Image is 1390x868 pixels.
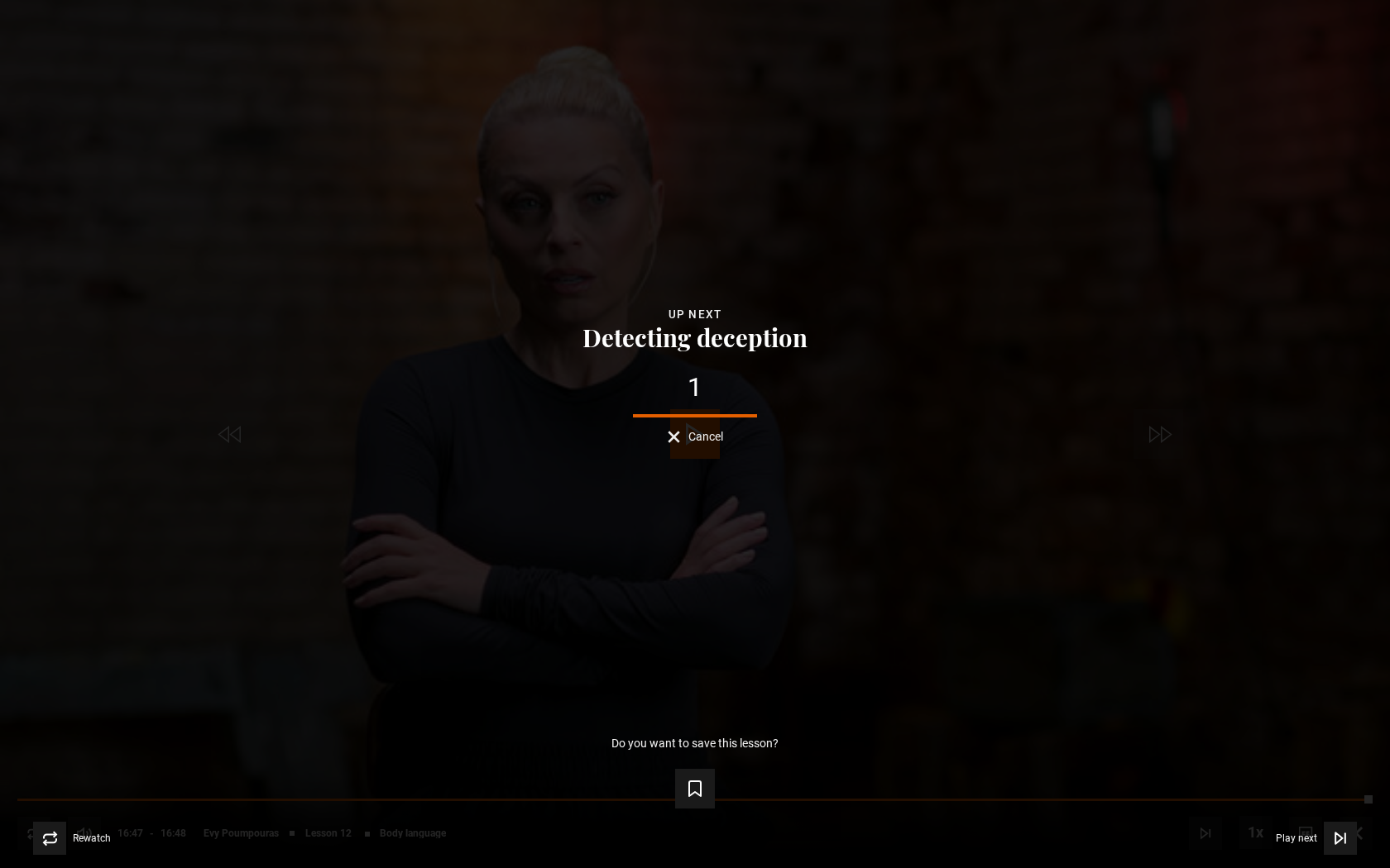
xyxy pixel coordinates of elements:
[1276,822,1357,855] button: Play next
[33,822,111,855] button: Rewatch
[26,305,1364,324] div: Up next
[611,737,779,749] p: Do you want to save this lesson?
[688,431,723,442] span: Cancel
[668,431,723,443] button: Cancel
[73,833,111,843] span: Rewatch
[578,324,812,350] button: Detecting deception
[26,374,1364,401] div: 1
[1276,833,1317,843] span: Play next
